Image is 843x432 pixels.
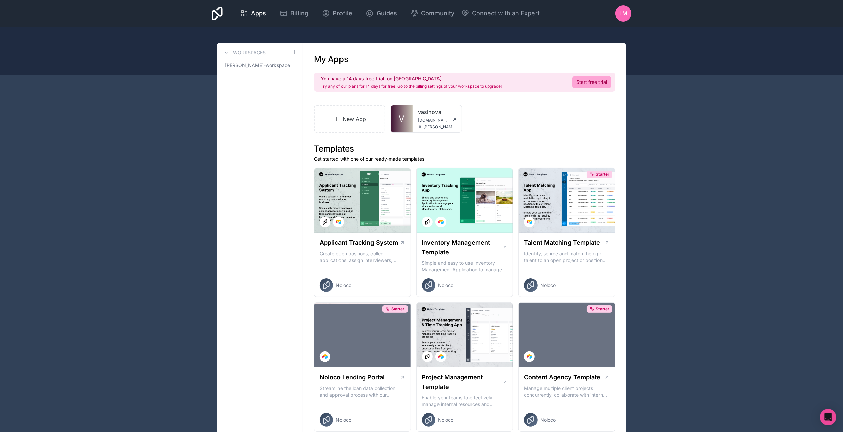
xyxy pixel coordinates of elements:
p: Get started with one of our ready-made templates [314,156,615,162]
span: Starter [596,306,609,312]
span: Billing [290,9,309,18]
span: Noloco [540,282,556,289]
h1: Content Agency Template [524,373,601,382]
h1: Inventory Management Template [422,238,503,257]
span: V [399,113,404,124]
span: Starter [391,306,405,312]
p: Try any of our plans for 14 days for free. Go to the billing settings of your workspace to upgrade! [321,84,502,89]
span: Noloco [438,282,454,289]
span: Noloco [438,417,454,423]
h1: Noloco Lending Portal [320,373,385,382]
img: Airtable Logo [322,354,328,359]
h1: Templates [314,143,615,154]
p: Streamline the loan data collection and approval process with our Lending Portal template. [320,385,405,398]
a: V [391,105,413,132]
span: Apps [251,9,266,18]
p: Identify, source and match the right talent to an open project or position with our Talent Matchi... [524,250,610,264]
a: [DOMAIN_NAME] [418,118,456,123]
a: Community [405,6,460,21]
span: LM [619,9,627,18]
p: Manage multiple client projects concurrently, collaborate with internal and external stakeholders... [524,385,610,398]
a: New App [314,105,385,133]
img: Airtable Logo [438,354,444,359]
span: Starter [596,172,609,177]
img: Airtable Logo [438,219,444,225]
a: Workspaces [222,48,266,57]
span: Community [421,9,455,18]
a: Guides [360,6,402,21]
p: Simple and easy to use Inventory Management Application to manage your stock, orders and Manufact... [422,260,508,273]
h2: You have a 14 days free trial, on [GEOGRAPHIC_DATA]. [321,75,502,82]
span: Noloco [540,417,556,423]
span: Profile [333,9,352,18]
img: Airtable Logo [527,219,532,225]
a: Start free trial [572,76,611,88]
div: Open Intercom Messenger [820,409,836,425]
span: Noloco [336,282,351,289]
h1: Talent Matching Template [524,238,600,247]
a: Apps [235,6,271,21]
span: Noloco [336,417,351,423]
h1: My Apps [314,54,348,65]
span: [PERSON_NAME]-workspace [225,62,290,69]
a: Billing [274,6,314,21]
span: [DOMAIN_NAME] [418,118,449,123]
img: Airtable Logo [336,219,341,225]
img: Airtable Logo [527,354,532,359]
a: vasinova [418,108,456,116]
h1: Project Management Template [422,373,502,392]
a: Profile [317,6,358,21]
span: Connect with an Expert [472,9,540,18]
p: Create open positions, collect applications, assign interviewers, centralise candidate feedback a... [320,250,405,264]
p: Enable your teams to effectively manage internal resources and execute client projects on time. [422,394,508,408]
h3: Workspaces [233,49,266,56]
button: Connect with an Expert [461,9,540,18]
h1: Applicant Tracking System [320,238,398,247]
span: Guides [377,9,397,18]
a: [PERSON_NAME]-workspace [222,59,297,71]
span: [PERSON_NAME][EMAIL_ADDRESS][DOMAIN_NAME] [423,124,456,130]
